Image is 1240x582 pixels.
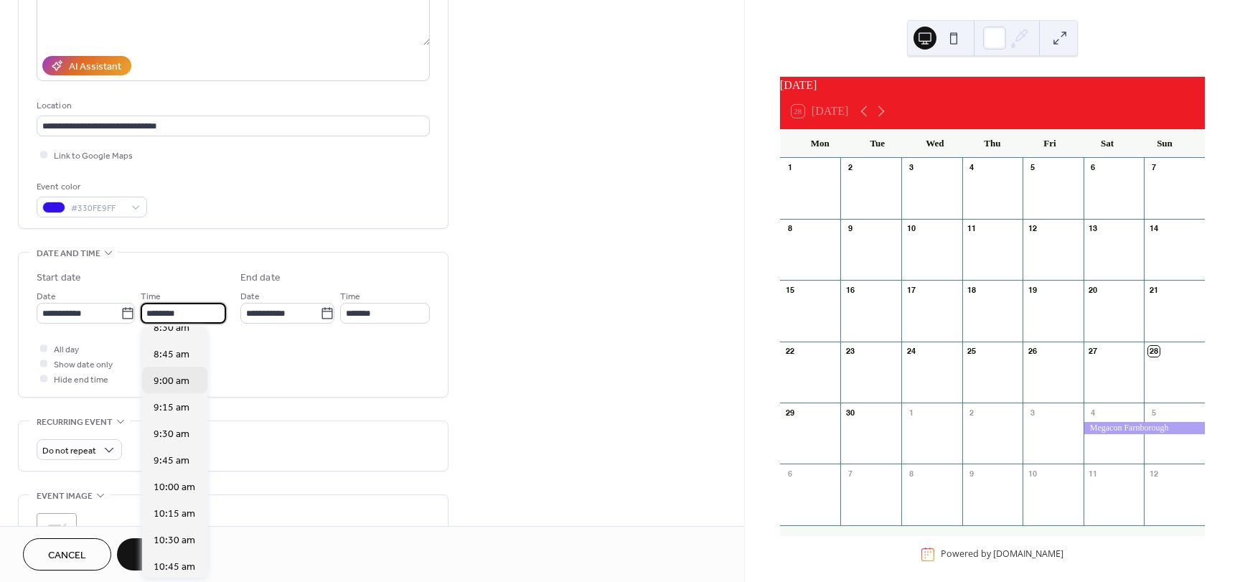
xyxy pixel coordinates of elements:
[1027,346,1038,357] div: 26
[1088,346,1099,357] div: 27
[1084,422,1205,434] div: Megacon Farnborough
[993,548,1063,560] a: [DOMAIN_NAME]
[784,346,795,357] div: 22
[54,149,133,164] span: Link to Google Maps
[37,246,100,261] span: Date and time
[141,289,161,304] span: Time
[154,321,189,336] span: 8:30 am
[37,271,81,286] div: Start date
[906,223,916,234] div: 10
[37,98,427,113] div: Location
[154,374,189,389] span: 9:00 am
[1148,407,1159,418] div: 5
[849,129,906,158] div: Tue
[784,407,795,418] div: 29
[240,289,260,304] span: Date
[1088,407,1099,418] div: 4
[845,407,855,418] div: 30
[1088,468,1099,479] div: 11
[941,548,1063,560] div: Powered by
[154,560,195,575] span: 10:45 am
[154,454,189,469] span: 9:45 am
[1148,346,1159,357] div: 28
[1148,468,1159,479] div: 12
[154,427,189,442] span: 9:30 am
[117,538,191,571] button: Save
[54,342,79,357] span: All day
[906,162,916,173] div: 3
[967,223,977,234] div: 11
[1021,129,1079,158] div: Fri
[784,223,795,234] div: 8
[54,357,113,372] span: Show date only
[784,468,795,479] div: 6
[1148,284,1159,295] div: 21
[154,347,189,362] span: 8:45 am
[48,548,86,563] span: Cancel
[154,480,195,495] span: 10:00 am
[967,162,977,173] div: 4
[37,415,113,430] span: Recurring event
[1027,223,1038,234] div: 12
[1027,284,1038,295] div: 19
[784,162,795,173] div: 1
[37,179,144,194] div: Event color
[964,129,1021,158] div: Thu
[845,162,855,173] div: 2
[967,284,977,295] div: 18
[1027,407,1038,418] div: 3
[1148,223,1159,234] div: 14
[154,400,189,416] span: 9:15 am
[906,284,916,295] div: 17
[1136,129,1193,158] div: Sun
[154,507,195,522] span: 10:15 am
[784,284,795,295] div: 15
[906,468,916,479] div: 8
[906,407,916,418] div: 1
[906,346,916,357] div: 24
[42,56,131,75] button: AI Assistant
[967,468,977,479] div: 9
[845,346,855,357] div: 23
[1027,468,1038,479] div: 10
[792,129,849,158] div: Mon
[42,443,96,459] span: Do not repeat
[845,468,855,479] div: 7
[1088,284,1099,295] div: 20
[845,284,855,295] div: 16
[1148,162,1159,173] div: 7
[845,223,855,234] div: 9
[906,129,964,158] div: Wed
[780,77,1205,94] div: [DATE]
[71,201,124,216] span: #330FE9FF
[1088,162,1099,173] div: 6
[1079,129,1136,158] div: Sat
[967,346,977,357] div: 25
[154,533,195,548] span: 10:30 am
[240,271,281,286] div: End date
[1027,162,1038,173] div: 5
[340,289,360,304] span: Time
[69,60,121,75] div: AI Assistant
[967,407,977,418] div: 2
[23,538,111,571] button: Cancel
[37,489,93,504] span: Event image
[54,372,108,388] span: Hide end time
[37,513,77,553] div: ;
[37,289,56,304] span: Date
[1088,223,1099,234] div: 13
